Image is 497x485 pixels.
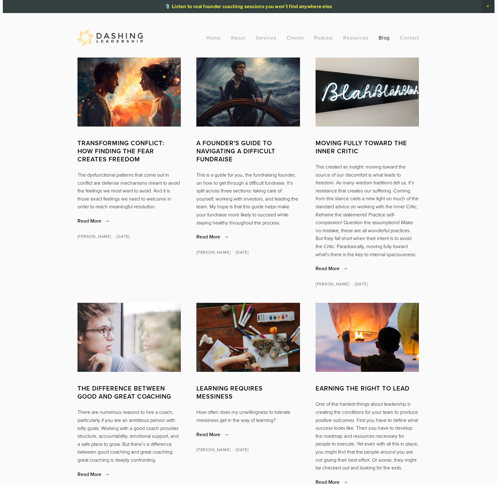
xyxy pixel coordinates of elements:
img: Transforming Conflict: How Finding the Fear Creates Freedom [68,58,191,127]
a: A Founder's Guide To Navigating A Difficult Fundraise [196,139,300,163]
p: This is a guide for you, the fundraising founder, on how to get through a difficult fundraise. It... [196,171,300,227]
a: Read More [196,233,300,241]
a: Transforming Conflict: How Finding the Fear Creates Freedom [77,139,181,163]
img: Learning requires messiness [196,303,300,372]
p: One of the hardest things about leadership is creating the conditions for your team to produce po... [316,400,419,472]
span: Read More [77,217,110,224]
img: A Founder's Guide To Navigating A Difficult Fundraise [196,40,300,144]
img: Dashing Leadership [77,30,143,45]
img: Moving fully toward the Inner Critic [316,53,419,131]
a: [PERSON_NAME] [77,233,111,240]
a: [PERSON_NAME] [196,446,230,453]
a: [PERSON_NAME] [316,280,349,287]
a: Earning the right to lead [316,384,419,392]
a: Read More [196,431,300,439]
p: This created an insight: moving toward the source of our discomfort is what leads to freedom. As ... [316,163,419,258]
time: [DATE] [349,280,368,287]
span: Read More [196,233,229,240]
a: Read More [77,470,181,478]
img: Earning the right to lead [306,303,429,372]
a: Read More [77,217,181,225]
time: [DATE] [111,233,129,240]
a: The difference between good and great coaching [77,384,181,400]
span: Read More [196,431,229,438]
a: Blog [379,32,390,43]
time: [DATE] [230,446,248,453]
p: How often does my unwillingness to tolerate messiness get in the way of learning? [196,408,300,424]
a: Moving fully toward the Inner Critic [316,139,419,155]
a: Podcast [314,32,333,43]
a: About [231,32,246,43]
span: Read More [316,265,348,272]
a: Learning requires messiness [196,384,300,400]
a: Contact [400,32,419,43]
img: The difference between good and great coaching [77,303,181,372]
a: [PERSON_NAME] [196,249,230,256]
p: There are numerous reasons to hire a coach, particularly if you are an ambitious person with loft... [77,408,181,464]
p: The dysfunctional patterns that come out in conflict are defense mechanisms meant to avoid the fe... [77,171,181,211]
a: Home [206,32,221,43]
a: Read More [316,265,419,273]
a: Clients [287,32,304,43]
a: Resources [343,34,369,41]
span: Read More [77,471,110,478]
a: Services [256,32,277,43]
time: [DATE] [230,249,248,256]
